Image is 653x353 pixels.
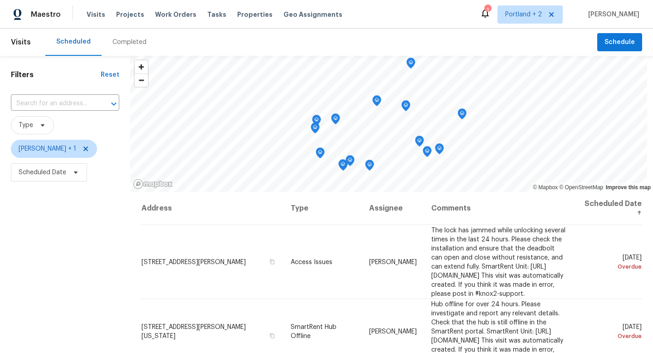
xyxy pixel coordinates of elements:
[316,147,325,162] div: Map marker
[604,37,635,48] span: Schedule
[581,262,642,271] div: Overdue
[155,10,196,19] span: Work Orders
[19,121,33,130] span: Type
[505,10,542,19] span: Portland + 2
[581,331,642,340] div: Overdue
[31,10,61,19] span: Maestro
[533,184,558,191] a: Mapbox
[581,254,642,271] span: [DATE]
[372,95,381,109] div: Map marker
[19,168,66,177] span: Scheduled Date
[346,155,355,169] div: Map marker
[581,324,642,340] span: [DATE]
[87,10,105,19] span: Visits
[107,98,120,110] button: Open
[135,60,148,74] button: Zoom in
[312,115,321,129] div: Map marker
[585,10,639,19] span: [PERSON_NAME]
[415,136,424,150] div: Map marker
[112,38,146,47] div: Completed
[19,144,76,153] span: [PERSON_NAME] + 1
[574,192,642,225] th: Scheduled Date ↑
[11,32,31,52] span: Visits
[141,324,246,339] span: [STREET_ADDRESS][PERSON_NAME][US_STATE]
[237,10,273,19] span: Properties
[141,192,283,225] th: Address
[401,100,410,114] div: Map marker
[291,324,336,339] span: SmartRent Hub Offline
[311,123,320,137] div: Map marker
[331,113,340,127] div: Map marker
[268,257,276,265] button: Copy Address
[135,74,148,87] button: Zoom out
[362,192,424,225] th: Assignee
[423,146,432,160] div: Map marker
[116,10,144,19] span: Projects
[283,10,342,19] span: Geo Assignments
[606,184,651,191] a: Improve this map
[484,5,491,15] div: 1
[365,160,374,174] div: Map marker
[424,192,574,225] th: Comments
[431,227,565,297] span: The lock has jammed while unlocking several times in the last 24 hours. Please check the installa...
[141,259,246,265] span: [STREET_ADDRESS][PERSON_NAME]
[135,74,148,87] span: Zoom out
[207,11,226,18] span: Tasks
[559,184,603,191] a: OpenStreetMap
[291,259,332,265] span: Access Issues
[597,33,642,52] button: Schedule
[56,37,91,46] div: Scheduled
[11,97,94,111] input: Search for an address...
[283,192,362,225] th: Type
[11,70,101,79] h1: Filters
[133,179,173,189] a: Mapbox homepage
[458,108,467,123] div: Map marker
[406,58,415,72] div: Map marker
[369,259,417,265] span: [PERSON_NAME]
[369,328,417,334] span: [PERSON_NAME]
[268,331,276,339] button: Copy Address
[130,56,647,192] canvas: Map
[101,70,119,79] div: Reset
[338,159,347,173] div: Map marker
[435,143,444,157] div: Map marker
